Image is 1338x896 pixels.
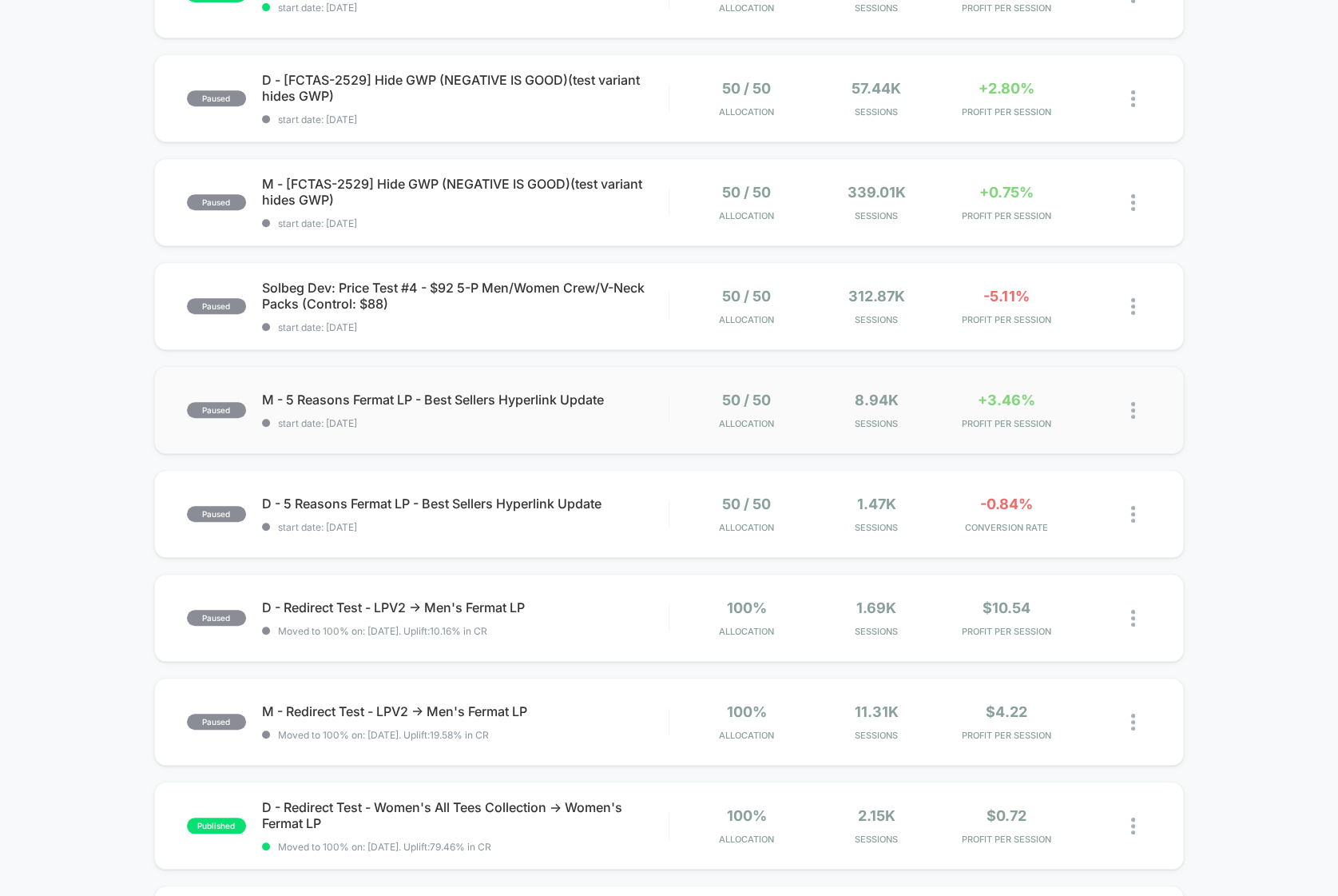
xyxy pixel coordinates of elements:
[187,194,246,210] span: paused
[262,2,669,14] span: start date: [DATE]
[816,834,938,845] span: Sessions
[722,80,771,97] span: 50 / 50
[983,288,1029,305] span: -5.11%
[262,521,669,533] span: start date: [DATE]
[816,314,938,325] span: Sessions
[848,184,906,201] span: 339.01k
[262,799,669,831] span: D - Redirect Test - Women's All Tees Collection -> Women's Fermat LP
[1131,818,1135,834] img: close
[980,496,1033,512] span: -0.84%
[187,298,246,314] span: paused
[727,703,767,720] span: 100%
[858,807,895,824] span: 2.15k
[945,2,1067,14] span: PROFIT PER SESSION
[719,626,774,637] span: Allocation
[262,599,669,615] span: D - Redirect Test - LPV2 -> Men's Fermat LP
[978,392,1035,408] span: +3.46%
[262,496,669,512] span: D - 5 Reasons Fermat LP - Best Sellers Hyperlink Update
[945,730,1067,741] span: PROFIT PER SESSION
[1131,402,1135,419] img: close
[187,506,246,522] span: paused
[852,80,901,97] span: 57.44k
[848,288,905,305] span: 312.87k
[816,418,938,429] span: Sessions
[979,80,1034,97] span: +2.80%
[987,807,1026,824] span: $0.72
[722,392,771,408] span: 50 / 50
[979,184,1034,201] span: +0.75%
[262,417,669,429] span: start date: [DATE]
[816,106,938,117] span: Sessions
[1131,714,1135,731] img: close
[1131,90,1135,107] img: close
[857,496,896,512] span: 1.47k
[816,730,938,741] span: Sessions
[187,818,246,834] span: published
[945,106,1067,117] span: PROFIT PER SESSION
[719,314,774,325] span: Allocation
[719,418,774,429] span: Allocation
[278,841,491,853] span: Moved to 100% on: [DATE] . Uplift: 79.46% in CR
[945,522,1067,533] span: CONVERSION RATE
[945,210,1067,221] span: PROFIT PER SESSION
[187,714,246,730] span: paused
[816,210,938,221] span: Sessions
[262,176,669,208] span: M - [FCTAS-2529] Hide GWP (NEGATIVE IS GOOD)(test variant hides GWP)
[187,402,246,418] span: paused
[719,210,774,221] span: Allocation
[816,626,938,637] span: Sessions
[816,522,938,533] span: Sessions
[1131,610,1135,627] img: close
[278,729,489,741] span: Moved to 100% on: [DATE] . Uplift: 19.58% in CR
[262,321,669,333] span: start date: [DATE]
[727,599,767,616] span: 100%
[187,610,246,626] span: paused
[1131,194,1135,211] img: close
[262,280,669,312] span: Solbeg Dev: Price Test #4 - $92 5-P Men/Women Crew/V-Neck Packs (Control: $88)
[719,730,774,741] span: Allocation
[719,2,774,14] span: Allocation
[945,418,1067,429] span: PROFIT PER SESSION
[1131,506,1135,523] img: close
[1131,298,1135,315] img: close
[945,626,1067,637] span: PROFIT PER SESSION
[262,217,669,229] span: start date: [DATE]
[262,72,669,104] span: D - [FCTAS-2529] Hide GWP (NEGATIVE IS GOOD)(test variant hides GWP)
[719,834,774,845] span: Allocation
[727,807,767,824] span: 100%
[187,90,246,106] span: paused
[722,496,771,512] span: 50 / 50
[855,392,899,408] span: 8.94k
[722,184,771,201] span: 50 / 50
[945,834,1067,845] span: PROFIT PER SESSION
[816,2,938,14] span: Sessions
[719,106,774,117] span: Allocation
[262,113,669,125] span: start date: [DATE]
[856,599,896,616] span: 1.69k
[722,288,771,305] span: 50 / 50
[262,703,669,719] span: M - Redirect Test - LPV2 -> Men's Fermat LP
[945,314,1067,325] span: PROFIT PER SESSION
[986,703,1026,720] span: $4.22
[983,599,1030,616] span: $10.54
[719,522,774,533] span: Allocation
[278,625,487,637] span: Moved to 100% on: [DATE] . Uplift: 10.16% in CR
[855,703,899,720] span: 11.31k
[262,392,669,408] span: M - 5 Reasons Fermat LP - Best Sellers Hyperlink Update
